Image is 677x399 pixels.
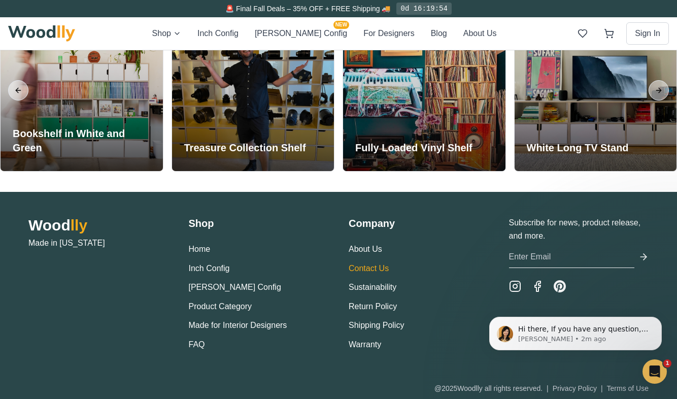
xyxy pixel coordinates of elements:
span: lly [71,217,87,234]
a: Privacy Policy [553,384,597,392]
a: Return Policy [349,302,397,311]
span: NEW [333,21,349,29]
a: Sustainability [349,283,396,291]
a: Contact Us [349,264,389,273]
div: @ 2025 Woodlly all rights reserved. [434,383,649,393]
p: Subscribe for news, product release, and more. [509,216,649,242]
a: Terms of Use [607,384,649,392]
h2: Wood [28,216,168,235]
a: Instagram [509,280,521,292]
h3: Company [349,216,489,230]
iframe: Intercom live chat [642,359,667,384]
button: Inch Config [197,27,239,40]
a: Shipping Policy [349,321,404,329]
input: Enter Email [509,246,635,268]
iframe: Intercom notifications message [474,295,677,372]
a: Facebook [531,280,544,292]
h3: Bookshelf in White and Green [13,126,151,155]
button: Blog [431,27,447,40]
h3: Treasure Collection Shelf [184,141,306,155]
button: [PERSON_NAME] Config [189,281,281,294]
button: [PERSON_NAME] ConfigNEW [255,27,347,40]
span: | [601,384,603,392]
button: Inch Config [189,262,230,275]
button: Shop [152,27,181,40]
span: 1 [663,359,671,368]
img: Woodlly [8,25,75,42]
h3: Shop [189,216,329,230]
a: About Us [349,245,382,253]
a: Home [189,245,211,253]
a: FAQ [189,340,205,349]
span: | [547,384,549,392]
a: Warranty [349,340,381,349]
a: Pinterest [554,280,566,292]
h3: Fully Loaded Vinyl Shelf [355,141,472,155]
a: Made for Interior Designers [189,321,287,329]
a: Product Category [189,302,252,311]
div: 0d 16:19:54 [396,3,451,15]
h3: White Long TV Stand [527,141,629,155]
button: Sign In [626,22,669,45]
button: For Designers [363,27,414,40]
button: About Us [463,27,497,40]
span: 🚨 Final Fall Deals – 35% OFF + FREE Shipping 🚚 [225,5,390,13]
p: Made in [US_STATE] [28,237,168,250]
